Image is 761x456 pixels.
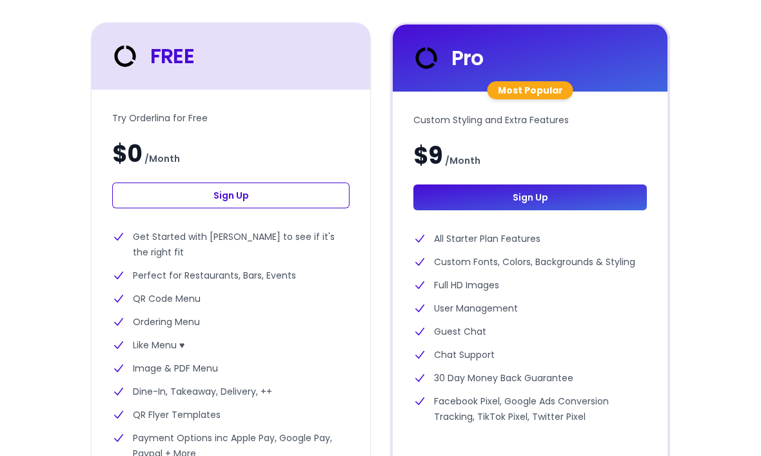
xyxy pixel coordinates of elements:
[413,185,647,211] a: Sign Up
[488,82,573,100] div: Most Popular
[413,324,647,340] li: Guest Chat
[413,278,647,293] li: Full HD Images
[413,301,647,317] li: User Management
[411,43,484,74] div: Pro
[112,292,350,307] li: QR Code Menu
[112,408,350,423] li: QR Flyer Templates
[144,152,180,167] span: / Month
[112,142,142,168] span: $0
[112,315,350,330] li: Ordering Menu
[413,371,647,386] li: 30 Day Money Back Guarantee
[413,232,647,247] li: All Starter Plan Features
[413,113,647,128] p: Custom Styling and Extra Features
[413,394,647,425] li: Facebook Pixel, Google Ads Conversion Tracking, TikTok Pixel, Twitter Pixel
[413,348,647,363] li: Chat Support
[413,255,647,270] li: Custom Fonts, Colors, Backgrounds & Styling
[112,384,350,400] li: Dine-In, Takeaway, Delivery, ++
[112,268,350,284] li: Perfect for Restaurants, Bars, Events
[413,144,442,170] span: $9
[112,111,350,126] p: Try Orderlina for Free
[110,41,194,72] div: FREE
[445,154,480,169] span: / Month
[112,338,350,353] li: Like Menu ♥
[112,183,350,209] a: Sign Up
[112,230,350,261] li: Get Started with [PERSON_NAME] to see if it's the right fit
[112,361,350,377] li: Image & PDF Menu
